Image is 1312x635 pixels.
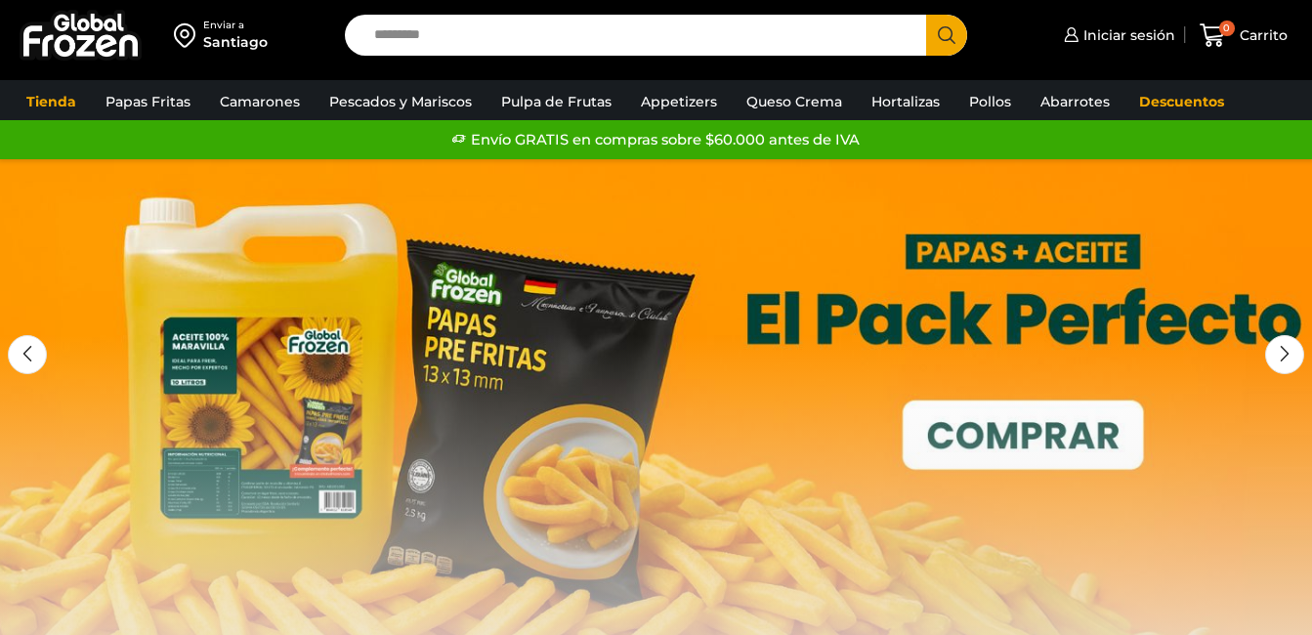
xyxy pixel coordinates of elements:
a: Pulpa de Frutas [491,83,621,120]
span: Iniciar sesión [1079,25,1175,45]
img: address-field-icon.svg [174,19,203,52]
a: Descuentos [1129,83,1234,120]
a: Hortalizas [862,83,950,120]
a: Pescados y Mariscos [319,83,482,120]
span: Carrito [1235,25,1288,45]
div: Enviar a [203,19,268,32]
span: 0 [1219,21,1235,36]
a: Camarones [210,83,310,120]
a: Appetizers [631,83,727,120]
a: Papas Fritas [96,83,200,120]
a: Iniciar sesión [1059,16,1175,55]
button: Search button [926,15,967,56]
div: Previous slide [8,335,47,374]
a: 0 Carrito [1195,13,1292,59]
a: Abarrotes [1031,83,1120,120]
a: Pollos [959,83,1021,120]
div: Santiago [203,32,268,52]
a: Tienda [17,83,86,120]
div: Next slide [1265,335,1304,374]
a: Queso Crema [737,83,852,120]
